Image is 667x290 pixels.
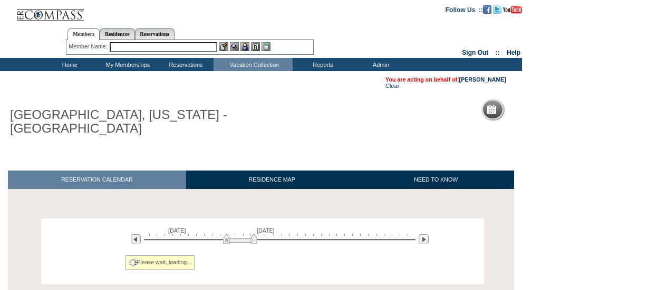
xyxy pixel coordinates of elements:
td: Follow Us :: [446,5,483,14]
td: Reports [293,58,351,71]
img: b_calculator.gif [262,42,270,51]
span: [DATE] [168,227,186,234]
span: :: [496,49,500,56]
a: NEED TO KNOW [357,171,514,189]
a: Clear [385,83,399,89]
td: Reservations [156,58,214,71]
a: Subscribe to our YouTube Channel [503,6,522,12]
a: Residences [100,28,135,39]
img: Follow us on Twitter [493,5,501,14]
a: Reservations [135,28,175,39]
td: Vacation Collection [214,58,293,71]
img: Reservations [251,42,260,51]
h1: [GEOGRAPHIC_DATA], [US_STATE] - [GEOGRAPHIC_DATA] [8,106,244,138]
h5: Reservation Calendar [500,106,581,113]
td: Admin [351,58,409,71]
a: [PERSON_NAME] [459,76,506,83]
a: Follow us on Twitter [493,6,501,12]
img: b_edit.gif [219,42,228,51]
span: You are acting on behalf of: [385,76,506,83]
img: Impersonate [240,42,249,51]
img: Previous [131,234,141,244]
span: [DATE] [257,227,275,234]
img: Subscribe to our YouTube Channel [503,6,522,14]
div: Please wait, loading... [125,255,195,270]
img: View [230,42,239,51]
a: Become our fan on Facebook [483,6,491,12]
a: Help [507,49,520,56]
td: My Memberships [98,58,156,71]
img: spinner2.gif [129,258,137,267]
img: Become our fan on Facebook [483,5,491,14]
a: RESIDENCE MAP [186,171,358,189]
div: Member Name: [69,42,109,51]
a: Members [67,28,100,40]
td: Home [40,58,98,71]
a: RESERVATION CALENDAR [8,171,186,189]
a: Sign Out [462,49,488,56]
img: Next [419,234,429,244]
